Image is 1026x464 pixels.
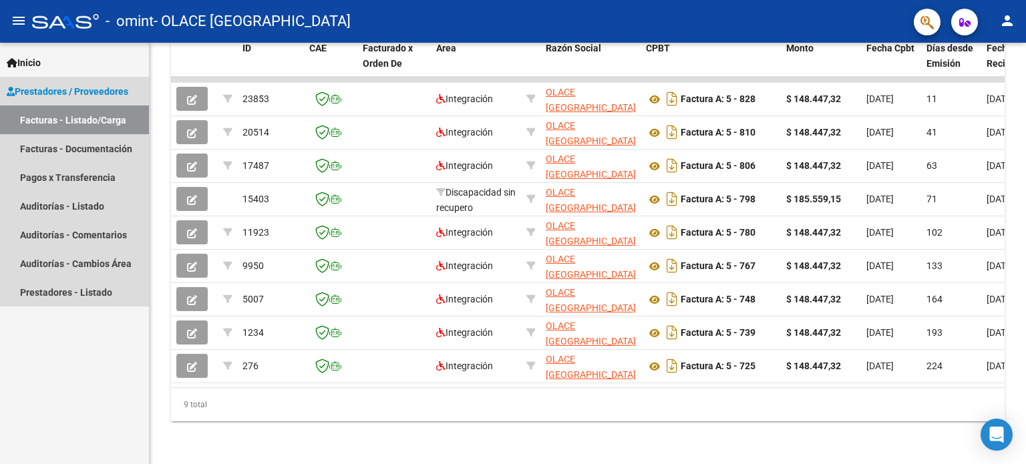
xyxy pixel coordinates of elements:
strong: Factura A: 5 - 798 [681,194,755,205]
strong: Factura A: 5 - 725 [681,361,755,372]
strong: $ 148.447,32 [786,93,841,104]
div: 27295098916 [546,318,635,346]
div: 9 total [171,388,1005,421]
div: 27295098916 [546,285,635,313]
span: [DATE] [866,93,894,104]
span: Monto [786,43,814,53]
span: Discapacidad sin recupero [436,187,516,213]
i: Descargar documento [663,122,681,143]
i: Descargar documento [663,288,681,310]
span: OLACE [GEOGRAPHIC_DATA] [546,354,636,380]
span: [DATE] [866,227,894,238]
div: 27295098916 [546,252,635,280]
datatable-header-cell: Razón Social [540,34,641,93]
span: [DATE] [987,327,1014,338]
span: Facturado x Orden De [363,43,413,69]
strong: Factura A: 5 - 828 [681,94,755,105]
span: 9950 [242,260,264,271]
span: [DATE] [866,294,894,304]
span: 11 [926,93,937,104]
span: [DATE] [866,361,894,371]
datatable-header-cell: Días desde Emisión [921,34,981,93]
span: [DATE] [866,260,894,271]
datatable-header-cell: Fecha Cpbt [861,34,921,93]
i: Descargar documento [663,322,681,343]
strong: $ 148.447,32 [786,227,841,238]
span: [DATE] [987,294,1014,304]
span: OLACE [GEOGRAPHIC_DATA] [546,154,636,180]
span: CAE [309,43,327,53]
span: [DATE] [987,160,1014,171]
span: Integración [436,327,493,338]
datatable-header-cell: CPBT [641,34,781,93]
i: Descargar documento [663,255,681,276]
strong: $ 148.447,32 [786,260,841,271]
div: 27295098916 [546,185,635,213]
strong: $ 148.447,32 [786,294,841,304]
span: OLACE [GEOGRAPHIC_DATA] [546,187,636,213]
span: 20514 [242,127,269,138]
span: 193 [926,327,943,338]
span: [DATE] [866,194,894,204]
i: Descargar documento [663,355,681,377]
span: [DATE] [866,327,894,338]
span: Integración [436,227,493,238]
span: Integración [436,361,493,371]
span: 1234 [242,327,264,338]
span: OLACE [GEOGRAPHIC_DATA] [546,220,636,246]
strong: $ 148.447,32 [786,160,841,171]
span: 41 [926,127,937,138]
i: Descargar documento [663,222,681,243]
span: Prestadores / Proveedores [7,84,128,99]
strong: Factura A: 5 - 739 [681,328,755,338]
strong: Factura A: 5 - 748 [681,294,755,305]
span: 133 [926,260,943,271]
span: 102 [926,227,943,238]
strong: $ 148.447,32 [786,361,841,371]
span: 17487 [242,160,269,171]
span: 164 [926,294,943,304]
datatable-header-cell: CAE [304,34,357,93]
strong: Factura A: 5 - 806 [681,161,755,172]
span: OLACE [GEOGRAPHIC_DATA] [546,287,636,313]
mat-icon: menu [11,13,27,29]
strong: Factura A: 5 - 767 [681,261,755,272]
span: 5007 [242,294,264,304]
strong: $ 148.447,32 [786,127,841,138]
strong: $ 185.559,15 [786,194,841,204]
datatable-header-cell: Monto [781,34,861,93]
span: 224 [926,361,943,371]
span: - OLACE [GEOGRAPHIC_DATA] [154,7,351,36]
span: [DATE] [866,127,894,138]
span: OLACE [GEOGRAPHIC_DATA] [546,320,636,346]
div: Open Intercom Messenger [981,419,1013,451]
span: Integración [436,260,493,271]
span: 15403 [242,194,269,204]
span: Integración [436,160,493,171]
strong: $ 148.447,32 [786,327,841,338]
span: Integración [436,294,493,304]
datatable-header-cell: ID [237,34,304,93]
span: 23853 [242,93,269,104]
datatable-header-cell: Area [431,34,521,93]
span: [DATE] [866,160,894,171]
span: [DATE] [987,361,1014,371]
span: 276 [242,361,259,371]
mat-icon: person [999,13,1015,29]
span: Razón Social [546,43,601,53]
span: Integración [436,93,493,104]
span: OLACE [GEOGRAPHIC_DATA] [546,120,636,146]
span: OLACE [GEOGRAPHIC_DATA] [546,87,636,113]
span: [DATE] [987,227,1014,238]
span: 63 [926,160,937,171]
span: Integración [436,127,493,138]
div: 27295098916 [546,118,635,146]
span: ID [242,43,251,53]
span: Fecha Recibido [987,43,1024,69]
span: [DATE] [987,93,1014,104]
div: 27295098916 [546,85,635,113]
span: [DATE] [987,194,1014,204]
div: 27295098916 [546,152,635,180]
span: Inicio [7,55,41,70]
div: 27295098916 [546,352,635,380]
